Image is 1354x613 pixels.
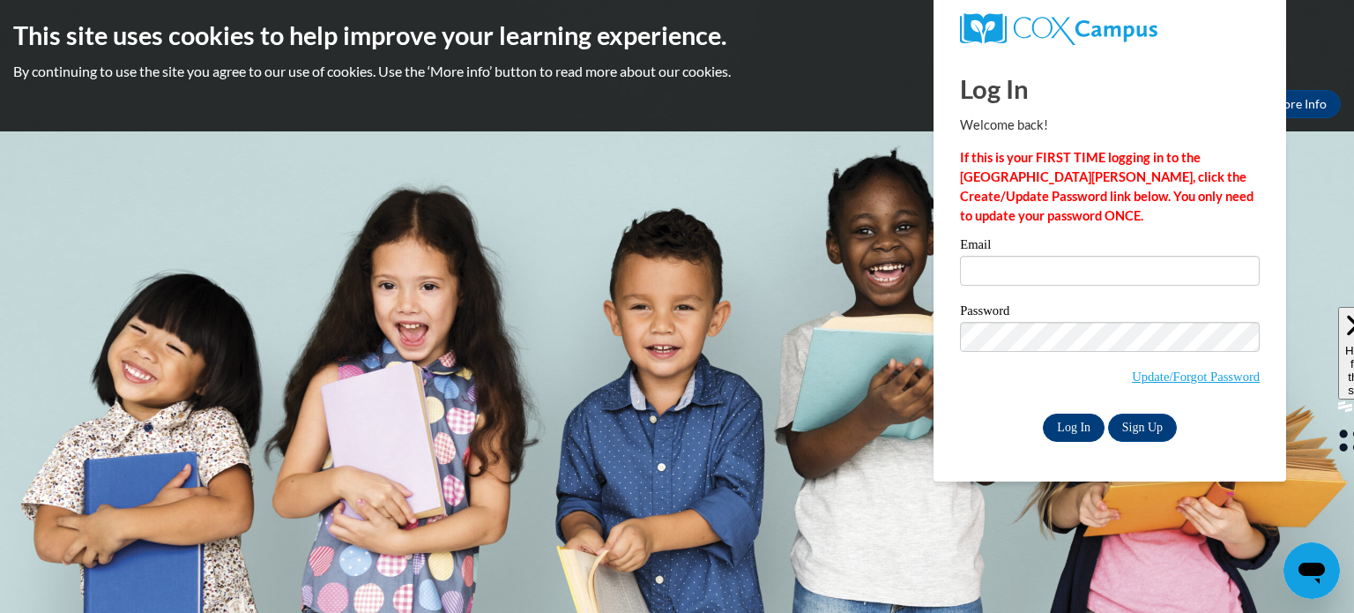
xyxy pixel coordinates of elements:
input: Log In [1043,414,1105,442]
a: Update/Forgot Password [1132,370,1260,384]
a: More Info [1258,90,1341,118]
h1: Log In [960,71,1260,107]
p: Welcome back! [960,116,1260,135]
img: COX Campus [960,13,1157,45]
a: COX Campus [960,13,1260,45]
h2: This site uses cookies to help improve your learning experience. [13,18,1341,53]
label: Email [960,238,1260,256]
a: Sign Up [1108,414,1177,442]
strong: If this is your FIRST TIME logging in to the [GEOGRAPHIC_DATA][PERSON_NAME], click the Create/Upd... [960,150,1254,223]
p: By continuing to use the site you agree to our use of cookies. Use the ‘More info’ button to read... [13,62,1341,81]
label: Password [960,304,1260,322]
iframe: Button to launch messaging window [1283,542,1340,599]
